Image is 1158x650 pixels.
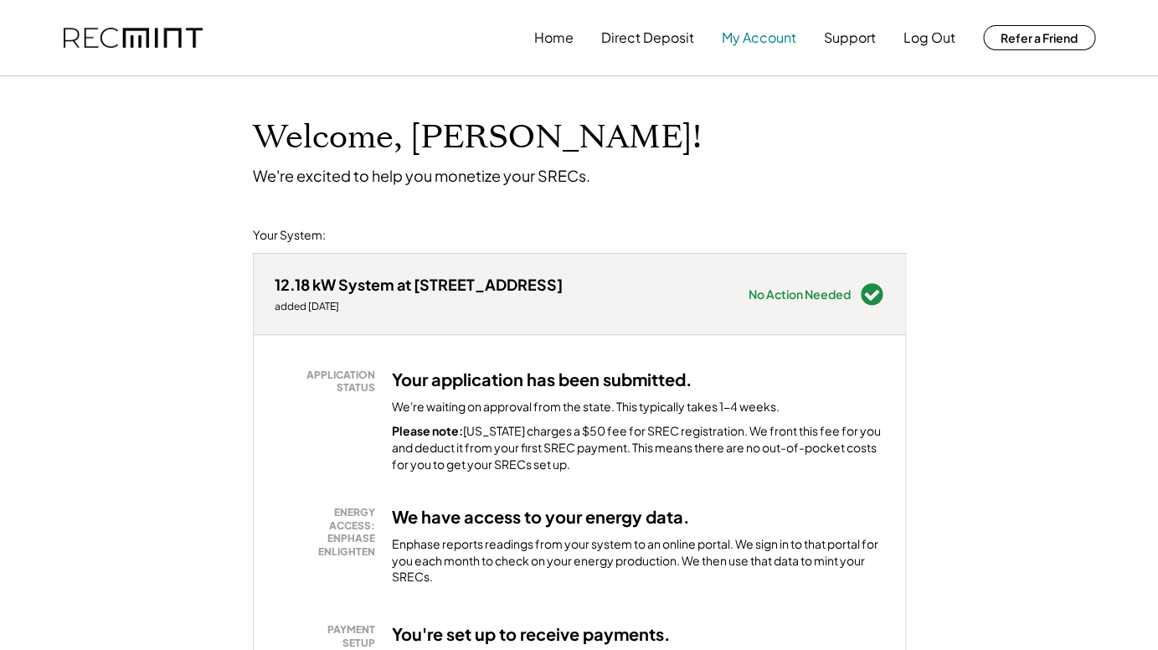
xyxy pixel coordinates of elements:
div: APPLICATION STATUS [283,369,375,395]
div: 12.18 kW System at [STREET_ADDRESS] [275,275,563,294]
div: Your System: [253,227,326,244]
div: We're excited to help you monetize your SRECs. [253,166,590,185]
div: No Action Needed [749,288,851,300]
div: [US_STATE] charges a $50 fee for SREC registration. We front this fee for you and deduct it from ... [392,423,884,472]
button: Home [534,21,574,54]
h3: We have access to your energy data. [392,506,690,528]
div: We're waiting on approval from the state. This typically takes 1-4 weeks. [392,399,780,415]
button: Direct Deposit [601,21,694,54]
strong: Please note: [392,423,463,438]
button: Support [824,21,876,54]
button: Refer a Friend [983,25,1095,50]
div: ENERGY ACCESS: ENPHASE ENLIGHTEN [283,506,375,558]
div: added [DATE] [275,300,563,313]
h3: You're set up to receive payments. [392,623,671,645]
div: PAYMENT SETUP [283,623,375,649]
h3: Your application has been submitted. [392,369,692,390]
div: Enphase reports readings from your system to an online portal. We sign in to that portal for you ... [392,536,884,586]
h1: Welcome, [PERSON_NAME]! [253,118,702,157]
button: My Account [722,21,796,54]
button: Log Out [903,21,955,54]
img: recmint-logotype%403x.png [64,28,203,49]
